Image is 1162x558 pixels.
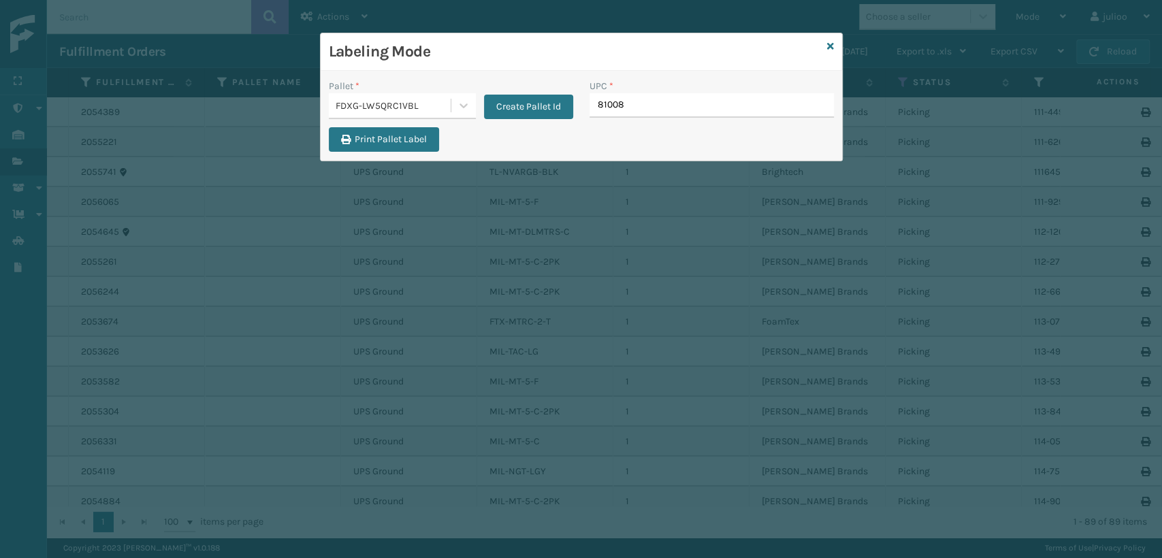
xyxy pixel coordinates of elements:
div: FDXG-LW5QRC1VBL [336,99,452,113]
button: Create Pallet Id [484,95,573,119]
label: UPC [590,79,613,93]
button: Print Pallet Label [329,127,439,152]
label: Pallet [329,79,359,93]
h3: Labeling Mode [329,42,822,62]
